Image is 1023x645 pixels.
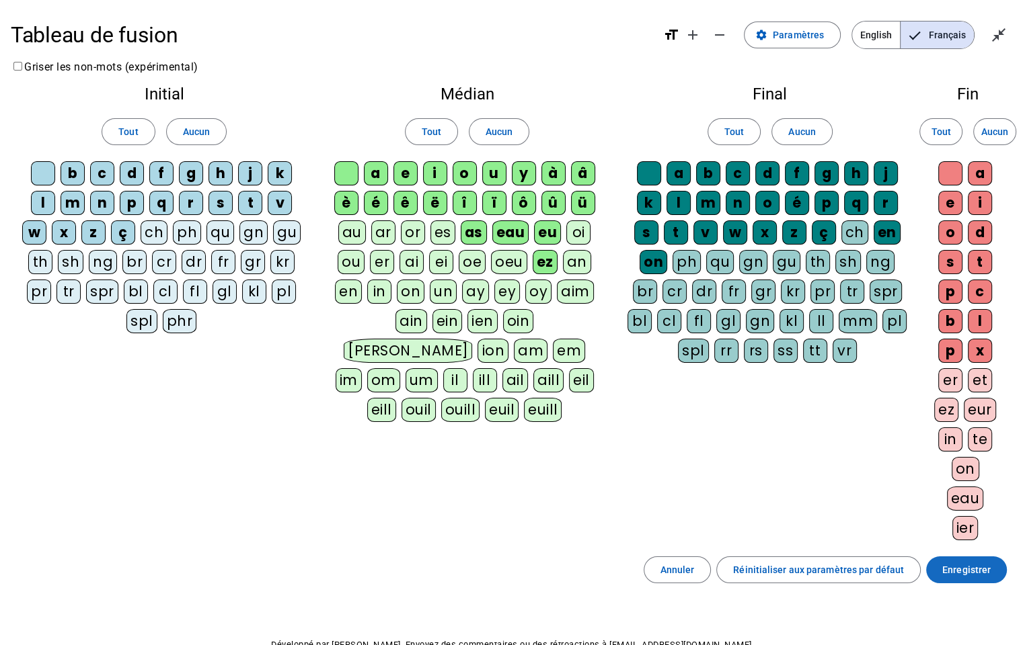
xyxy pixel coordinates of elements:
[557,279,594,304] div: aim
[482,191,506,215] div: ï
[563,250,591,274] div: an
[839,309,877,333] div: mm
[11,60,198,73] label: Griser les non-mots (expérimental)
[755,191,780,215] div: o
[780,309,804,333] div: kl
[494,279,520,304] div: ey
[239,220,268,245] div: gn
[61,191,85,215] div: m
[364,161,388,185] div: a
[870,279,902,304] div: spr
[785,161,809,185] div: f
[571,161,595,185] div: â
[782,220,806,245] div: z
[86,279,118,304] div: spr
[453,161,477,185] div: o
[11,13,652,56] h1: Tableau de fusion
[785,191,809,215] div: é
[844,161,868,185] div: h
[968,220,992,245] div: d
[781,279,805,304] div: kr
[430,279,457,304] div: un
[634,220,658,245] div: s
[874,220,901,245] div: en
[272,279,296,304] div: pl
[673,250,701,274] div: ph
[141,220,167,245] div: ch
[533,368,564,392] div: aill
[874,161,898,185] div: j
[628,309,652,333] div: bl
[664,220,688,245] div: t
[938,427,962,451] div: in
[338,220,366,245] div: au
[981,124,1008,140] span: Aucun
[400,250,424,274] div: ai
[693,220,718,245] div: v
[211,250,235,274] div: fr
[268,161,292,185] div: k
[938,339,962,363] div: p
[485,398,519,422] div: euil
[934,398,958,422] div: ez
[90,161,114,185] div: c
[712,27,728,43] mat-icon: remove
[183,124,210,140] span: Aucun
[443,368,467,392] div: il
[751,279,775,304] div: gr
[209,191,233,215] div: s
[968,161,992,185] div: a
[153,279,178,304] div: cl
[968,191,992,215] div: i
[952,457,979,481] div: on
[810,279,835,304] div: pr
[541,161,566,185] div: à
[569,368,594,392] div: eil
[667,191,691,215] div: l
[182,250,206,274] div: dr
[566,220,591,245] div: oi
[491,250,527,274] div: oeu
[968,339,992,363] div: x
[657,309,681,333] div: cl
[166,118,227,145] button: Aucun
[61,161,85,185] div: b
[938,250,962,274] div: s
[344,339,472,363] div: [PERSON_NAME]
[644,556,712,583] button: Annuler
[660,562,695,578] span: Annuler
[938,309,962,333] div: b
[126,309,157,333] div: spl
[149,191,174,215] div: q
[152,250,176,274] div: cr
[541,191,566,215] div: û
[934,86,1001,102] h2: Fin
[874,191,898,215] div: r
[401,220,425,245] div: or
[393,161,418,185] div: e
[744,339,768,363] div: rs
[486,124,513,140] span: Aucun
[89,250,117,274] div: ng
[512,161,536,185] div: y
[851,21,975,49] mat-button-toggle-group: Language selection
[238,161,262,185] div: j
[833,339,857,363] div: vr
[852,21,900,48] span: English
[533,250,558,274] div: ez
[931,124,950,140] span: Tout
[938,220,962,245] div: o
[482,161,506,185] div: u
[964,398,996,422] div: eur
[28,250,52,274] div: th
[81,220,106,245] div: z
[724,124,744,140] span: Tout
[241,250,265,274] div: gr
[503,309,534,333] div: oin
[52,220,76,245] div: x
[687,309,711,333] div: fl
[968,309,992,333] div: l
[696,161,720,185] div: b
[270,250,295,274] div: kr
[706,21,733,48] button: Diminuer la taille de la police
